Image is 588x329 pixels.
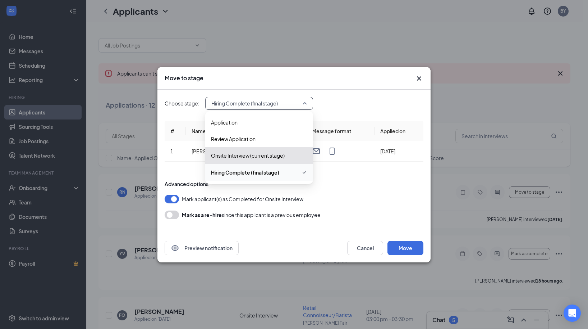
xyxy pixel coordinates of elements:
span: Choose stage: [165,99,199,107]
span: 1 [170,148,173,154]
svg: MobileSms [328,147,336,156]
button: Close [415,74,423,83]
svg: Cross [415,74,423,83]
th: # [165,121,186,141]
span: Mark applicant(s) as Completed for Onsite Interview [182,195,303,203]
th: Message format [306,121,375,141]
span: Application [211,118,238,126]
svg: Checkmark [302,168,307,177]
h3: Move to stage [165,74,203,82]
svg: Eye [171,244,179,252]
div: Advanced options [165,180,423,188]
svg: Email [312,147,321,156]
th: Applied on [375,121,423,141]
span: Onsite Interview (current stage) [211,152,285,159]
button: EyePreview notification [165,241,239,255]
span: Hiring Complete (final stage) [211,98,278,109]
div: since this applicant is a previous employee. [182,211,322,219]
span: Review Application [211,135,256,143]
div: Open Intercom Messenger [564,305,581,322]
td: [DATE] [375,141,423,162]
button: Cancel [347,241,383,255]
span: Hiring Complete (final stage) [211,168,279,176]
b: Mark as a re-hire [182,212,222,218]
th: Name [186,121,256,141]
td: [PERSON_NAME] [186,141,256,162]
button: Move [387,241,423,255]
